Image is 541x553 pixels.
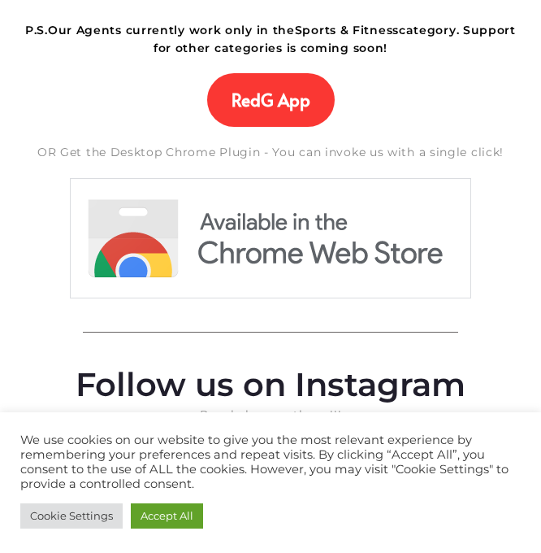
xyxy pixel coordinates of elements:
[20,433,521,491] div: We use cookies on our website to give you the most relevant experience by remembering your prefer...
[25,23,48,37] strong: P.S.
[207,73,335,126] a: RedG App
[69,177,472,299] img: RedGorillas Shopping App!
[232,89,310,110] span: RedG App
[20,503,123,529] a: Cookie Settings
[295,23,399,37] strong: Sports & Fitness
[131,503,203,529] a: Accept All
[20,406,521,424] h6: People love us there !!!
[25,23,516,55] strong: Our Agents currently work only in the category. Support for other categories is coming soon!
[20,365,521,404] h2: Follow us on Instagram
[20,143,521,161] h5: OR Get the Desktop Chrome Plugin - You can invoke us with a single click!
